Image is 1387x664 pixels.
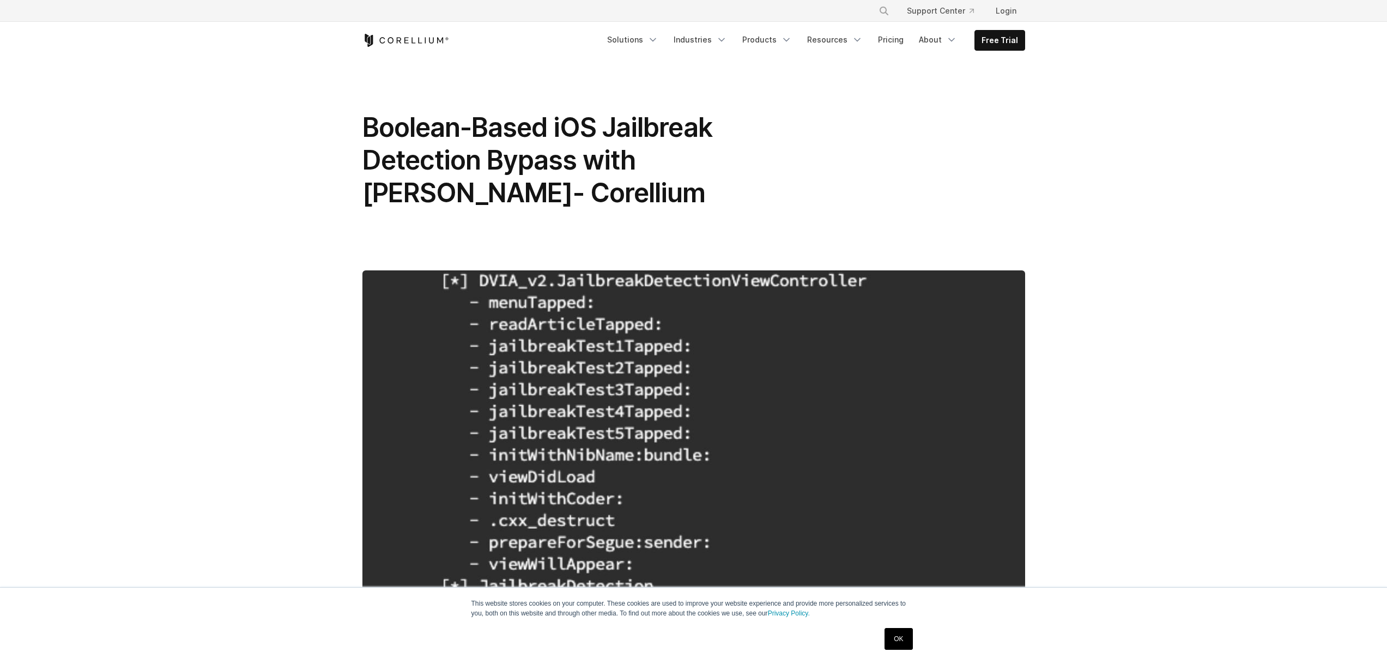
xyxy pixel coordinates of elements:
[768,609,810,617] a: Privacy Policy.
[865,1,1025,21] div: Navigation Menu
[801,30,869,50] a: Resources
[736,30,798,50] a: Products
[362,111,712,209] span: Boolean-Based iOS Jailbreak Detection Bypass with [PERSON_NAME]- Corellium
[987,1,1025,21] a: Login
[885,628,912,650] a: OK
[912,30,964,50] a: About
[601,30,1025,51] div: Navigation Menu
[975,31,1025,50] a: Free Trial
[898,1,983,21] a: Support Center
[874,1,894,21] button: Search
[362,270,1025,617] img: Boolean-Based iOS Jailbreak Detection Bypass with Frida- Corellium
[601,30,665,50] a: Solutions
[667,30,734,50] a: Industries
[471,599,916,618] p: This website stores cookies on your computer. These cookies are used to improve your website expe...
[362,34,449,47] a: Corellium Home
[871,30,910,50] a: Pricing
